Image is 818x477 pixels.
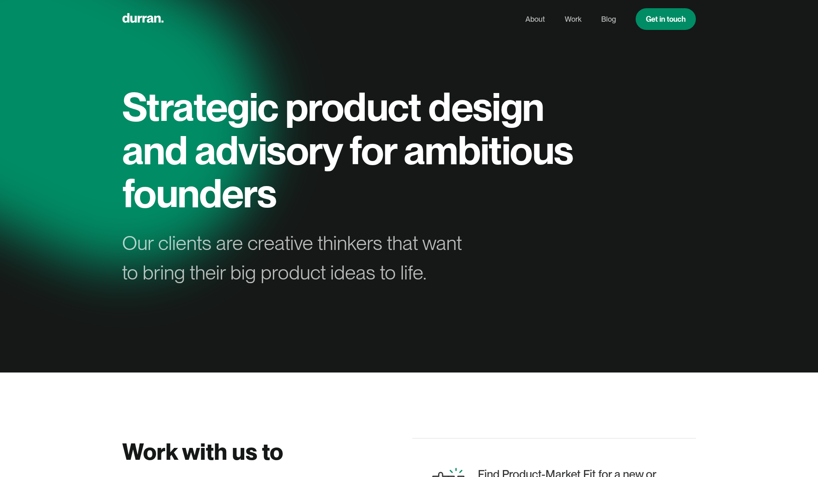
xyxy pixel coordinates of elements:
[122,228,476,287] div: Our clients are creative thinkers that want to bring their big product ideas to life.
[565,11,582,27] a: Work
[636,8,696,30] a: Get in touch
[601,11,616,27] a: Blog
[122,11,164,27] a: home
[525,11,545,27] a: About
[122,85,581,215] h1: Strategic product design and advisory for ambitious founders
